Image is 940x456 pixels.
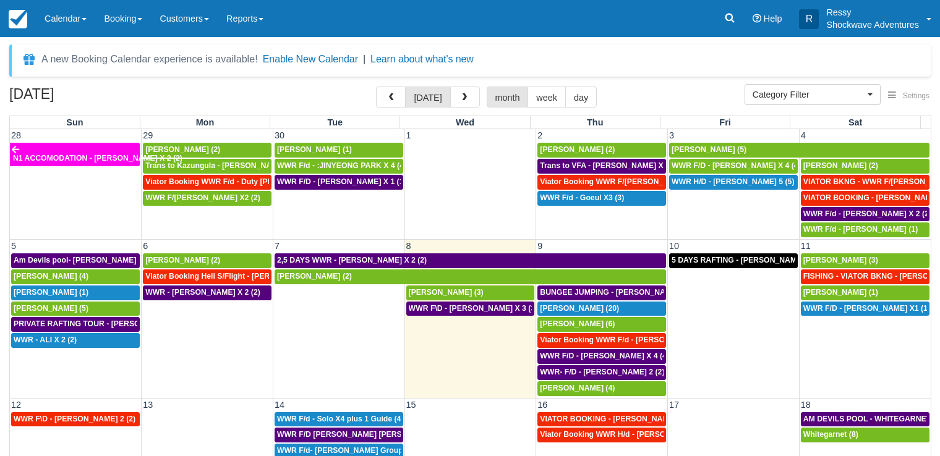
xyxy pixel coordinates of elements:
span: WWR- F/D - [PERSON_NAME] 2 (2) [540,368,664,376]
span: 28 [10,130,22,140]
button: Settings [881,87,937,105]
span: 12 [10,400,22,410]
span: Viator Booking WWR F/d - [PERSON_NAME] [PERSON_NAME] X2 (2) [540,336,787,344]
a: WWR H/D - [PERSON_NAME] 5 (5) [669,175,798,190]
span: PRIVATE RAFTING TOUR - [PERSON_NAME] X 5 (5) [14,319,199,328]
span: Viator Booking WWR F/[PERSON_NAME] X 2 (2) [540,177,712,186]
span: [PERSON_NAME] (2) [145,256,220,264]
a: WWR F/[PERSON_NAME] X2 (2) [143,191,271,206]
span: 17 [668,400,680,410]
span: [PERSON_NAME] (1) [803,288,878,297]
a: WWR F/d - Solo X4 plus 1 Guide (4) [275,412,403,427]
span: 8 [405,241,412,251]
span: WWR F/[PERSON_NAME] X2 (2) [145,193,260,202]
span: [PERSON_NAME] (1) [277,145,352,154]
button: day [565,87,597,108]
span: WWR F/d - :JINYEONG PARK X 4 (4) [277,161,406,170]
span: 6 [142,241,149,251]
span: 16 [536,400,549,410]
span: VIATOR BOOKING - [PERSON_NAME] X 4 (4) [540,415,701,423]
span: [PERSON_NAME] (4) [540,384,615,392]
span: 30 [273,130,286,140]
span: 7 [273,241,281,251]
a: AM DEVILS POOL - WHITEGARNET X4 (4) [801,412,929,427]
span: Trans to VFA - [PERSON_NAME] X 2 (2) [540,161,681,170]
span: WWR F/D - [PERSON_NAME] X 4 (4) [672,161,801,170]
span: Fri [719,117,730,127]
a: WWR F/D [PERSON_NAME] [PERSON_NAME] GROVVE X2 (1) [275,428,403,442]
span: WWR - [PERSON_NAME] X 2 (2) [145,288,260,297]
a: [PERSON_NAME] (6) [537,317,666,332]
span: Thu [587,117,603,127]
span: Whitegarnet (8) [803,430,858,439]
span: [PERSON_NAME] (3) [803,256,878,264]
a: WWR - ALI X 2 (2) [11,333,140,348]
a: Whitegarnet (8) [801,428,929,442]
button: month [487,87,529,108]
span: WWR F/D - [PERSON_NAME] X 1 (1) [277,177,406,186]
span: WWR F/d - [PERSON_NAME] X 2 (2) [803,209,931,218]
a: VIATOR BKNG - WWR F/[PERSON_NAME] 3 (3) [801,175,929,190]
a: [PERSON_NAME] (4) [537,381,666,396]
h2: [DATE] [9,87,166,109]
span: 13 [142,400,154,410]
a: WWR F/D - [PERSON_NAME] X1 (1) [801,302,929,316]
span: WWR F/d- [PERSON_NAME] Group X 30 (30) [277,446,437,455]
span: [PERSON_NAME] (2) [277,272,352,281]
a: [PERSON_NAME] (5) [11,302,140,316]
span: 18 [800,400,812,410]
a: Viator Booking Heli S/Flight - [PERSON_NAME] X 1 (1) [143,269,271,284]
span: Am Devils pool- [PERSON_NAME] X 2 (2) [14,256,161,264]
a: [PERSON_NAME] (1) [275,143,403,158]
span: [PERSON_NAME] (2) [540,145,615,154]
button: Enable New Calendar [263,53,358,65]
a: [PERSON_NAME] (3) [406,285,535,300]
a: [PERSON_NAME] (2) [143,143,271,158]
a: [PERSON_NAME] (1) [11,285,140,300]
a: Trans to VFA - [PERSON_NAME] X 2 (2) [537,159,666,174]
a: WWR F/d - [PERSON_NAME] (1) [801,222,929,237]
span: WWR F\D - [PERSON_NAME] 2 (2) [14,415,135,423]
a: WWR - [PERSON_NAME] X 2 (2) [143,285,271,300]
a: PRIVATE RAFTING TOUR - [PERSON_NAME] X 5 (5) [11,317,140,332]
a: [PERSON_NAME] (5) [669,143,929,158]
a: [PERSON_NAME] (2) [275,269,666,284]
span: 14 [273,400,286,410]
span: Viator Booking Heli S/Flight - [PERSON_NAME] X 1 (1) [145,272,340,281]
i: Help [753,14,761,23]
div: R [799,9,819,29]
a: WWR F\D - [PERSON_NAME] 2 (2) [11,412,140,427]
p: Ressy [826,6,919,19]
span: Viator Booking WWR H/d - [PERSON_NAME] X 4 (4) [540,430,725,439]
span: [PERSON_NAME] (3) [409,288,484,297]
span: Tue [327,117,343,127]
span: WWR F/D [PERSON_NAME] [PERSON_NAME] GROVVE X2 (1) [277,430,500,439]
a: Viator Booking WWR F/[PERSON_NAME] X 2 (2) [537,175,666,190]
div: A new Booking Calendar experience is available! [41,52,258,67]
span: Sat [848,117,862,127]
span: Help [764,14,782,23]
p: Shockwave Adventures [826,19,919,31]
a: WWR F\D - [PERSON_NAME] X 3 (3) [406,302,535,316]
span: 9 [536,241,544,251]
a: WWR F/d - [PERSON_NAME] X 2 (2) [801,207,929,222]
a: [PERSON_NAME] (3) [801,253,929,268]
span: [PERSON_NAME] (5) [14,304,88,313]
span: 29 [142,130,154,140]
a: WWR- F/D - [PERSON_NAME] 2 (2) [537,365,666,380]
a: Viator Booking WWR F/d - [PERSON_NAME] [PERSON_NAME] X2 (2) [537,333,666,348]
span: 4 [800,130,807,140]
a: N1 ACCOMODATION - [PERSON_NAME] X 2 (2) [10,143,140,166]
span: Settings [903,91,929,100]
a: WWR F/d - :JINYEONG PARK X 4 (4) [275,159,403,174]
span: N1 ACCOMODATION - [PERSON_NAME] X 2 (2) [13,154,182,163]
span: Sun [66,117,83,127]
span: [PERSON_NAME] (6) [540,319,615,328]
button: week [528,87,566,108]
a: WWR F/D - [PERSON_NAME] X 1 (1) [275,175,403,190]
a: VIATOR BOOKING - [PERSON_NAME] 2 (2) [801,191,929,206]
span: [PERSON_NAME] (2) [145,145,220,154]
a: [PERSON_NAME] (2) [143,253,271,268]
span: [PERSON_NAME] (20) [540,304,619,313]
a: Viator Booking WWR H/d - [PERSON_NAME] X 4 (4) [537,428,666,442]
